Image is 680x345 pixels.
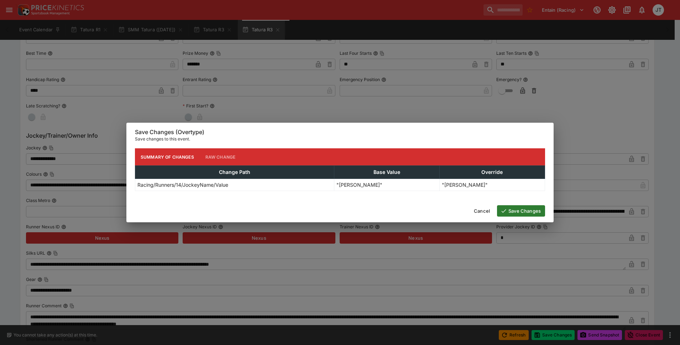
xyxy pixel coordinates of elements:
[135,128,545,136] h6: Save Changes (Overtype)
[497,205,545,217] button: Save Changes
[439,179,545,191] td: "[PERSON_NAME]"
[439,166,545,179] th: Override
[334,166,439,179] th: Base Value
[135,136,545,143] p: Save changes to this event.
[137,181,228,189] p: Racing/Runners/14/JockeyName/Value
[334,179,439,191] td: "[PERSON_NAME]"
[470,205,494,217] button: Cancel
[200,148,241,165] button: Raw Change
[135,166,334,179] th: Change Path
[135,148,200,165] button: Summary of Changes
